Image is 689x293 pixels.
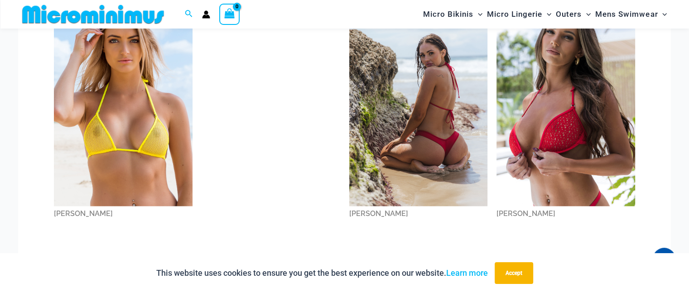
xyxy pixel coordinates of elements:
[219,4,240,24] a: View Shopping Cart, empty
[495,262,533,284] button: Accept
[542,3,551,26] span: Menu Toggle
[54,206,193,221] div: [PERSON_NAME]
[19,4,168,24] img: MM SHOP LOGO FLAT
[554,3,593,26] a: OutersMenu ToggleMenu Toggle
[595,3,658,26] span: Mens Swimwear
[423,3,473,26] span: Micro Bikinis
[593,3,669,26] a: Mens SwimwearMenu ToggleMenu Toggle
[556,3,582,26] span: Outers
[473,3,482,26] span: Menu Toggle
[419,1,671,27] nav: Site Navigation
[446,268,488,278] a: Learn more
[202,10,210,19] a: Account icon link
[485,3,554,26] a: Micro LingerieMenu ToggleMenu Toggle
[185,9,193,20] a: Search icon link
[421,3,485,26] a: Micro BikinisMenu ToggleMenu Toggle
[487,3,542,26] span: Micro Lingerie
[496,206,635,221] div: [PERSON_NAME]
[156,266,488,280] p: This website uses cookies to ensure you get the best experience on our website.
[582,3,591,26] span: Menu Toggle
[658,3,667,26] span: Menu Toggle
[349,206,488,221] div: [PERSON_NAME]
